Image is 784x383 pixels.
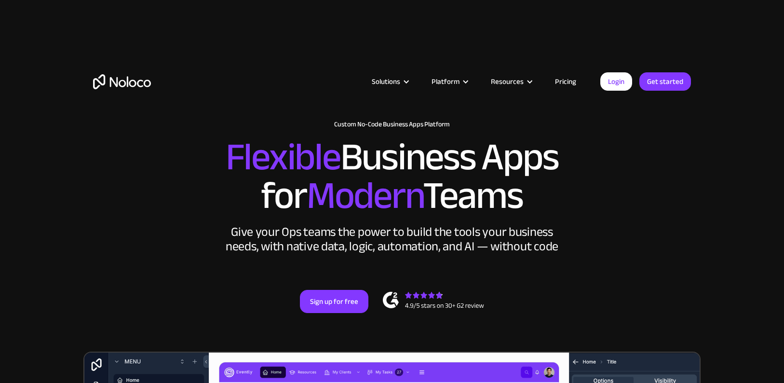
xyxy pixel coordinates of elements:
[300,290,368,313] a: Sign up for free
[639,72,691,91] a: Get started
[600,72,632,91] a: Login
[372,75,400,88] div: Solutions
[360,75,419,88] div: Solutions
[307,160,423,232] span: Modern
[432,75,460,88] div: Platform
[479,75,543,88] div: Resources
[223,225,561,254] div: Give your Ops teams the power to build the tools your business needs, with native data, logic, au...
[543,75,588,88] a: Pricing
[491,75,524,88] div: Resources
[419,75,479,88] div: Platform
[226,121,340,193] span: Flexible
[93,74,151,89] a: home
[93,138,691,215] h2: Business Apps for Teams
